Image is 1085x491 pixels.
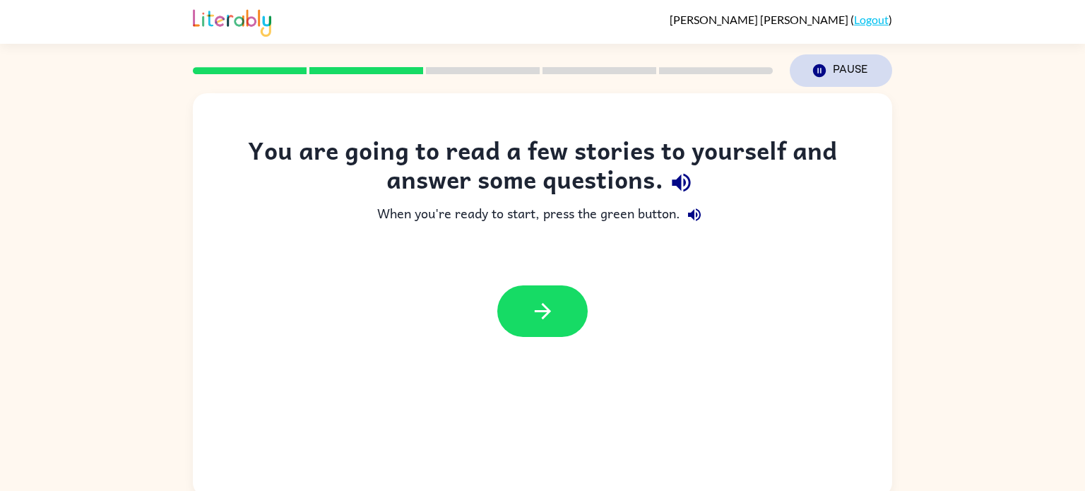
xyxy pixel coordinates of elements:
a: Logout [854,13,889,26]
span: [PERSON_NAME] [PERSON_NAME] [670,13,850,26]
img: Literably [193,6,271,37]
div: ( ) [670,13,892,26]
div: When you're ready to start, press the green button. [221,201,864,229]
button: Pause [790,54,892,87]
div: You are going to read a few stories to yourself and answer some questions. [221,136,864,201]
